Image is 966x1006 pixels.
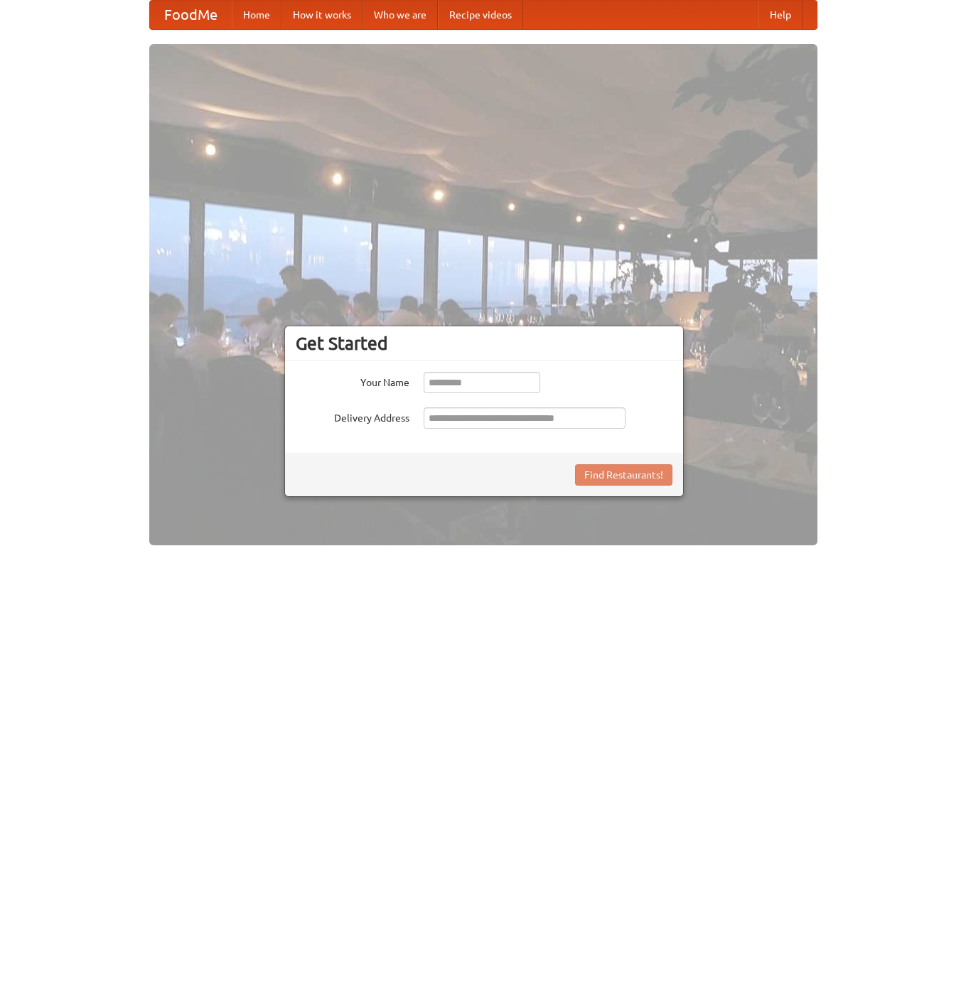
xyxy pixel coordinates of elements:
[438,1,523,29] a: Recipe videos
[296,333,672,354] h3: Get Started
[296,407,409,425] label: Delivery Address
[575,464,672,486] button: Find Restaurants!
[296,372,409,390] label: Your Name
[150,1,232,29] a: FoodMe
[232,1,281,29] a: Home
[281,1,363,29] a: How it works
[758,1,803,29] a: Help
[363,1,438,29] a: Who we are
